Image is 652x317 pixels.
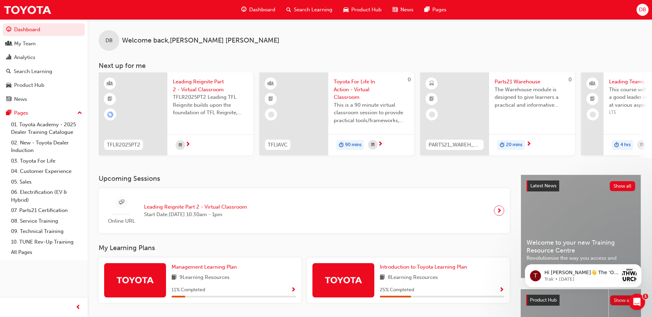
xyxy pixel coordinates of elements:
[378,141,383,148] span: next-icon
[387,3,419,17] a: news-iconNews
[294,6,332,14] span: Search Learning
[521,175,641,278] a: Latest NewsShow allWelcome to your new Training Resource CentreRevolutionise the way you access a...
[6,96,11,103] span: news-icon
[343,5,349,14] span: car-icon
[429,79,434,88] span: learningResourceType_ELEARNING-icon
[640,141,644,149] span: calendar-icon
[419,3,452,17] a: pages-iconPages
[497,206,502,215] span: next-icon
[107,111,113,118] span: learningRecordVerb_ENROLL-icon
[530,183,556,189] span: Latest News
[614,141,619,150] span: duration-icon
[268,111,274,118] span: learningRecordVerb_NONE-icon
[14,40,36,48] div: My Team
[172,264,237,270] span: Management Learning Plan
[506,141,522,149] span: 20 mins
[8,247,85,258] a: All Pages
[429,95,434,104] span: booktick-icon
[14,81,44,89] div: Product Hub
[647,141,652,148] span: next-icon
[527,239,635,254] span: Welcome to your new Training Resource Centre
[515,250,652,298] iframe: Intercom notifications message
[526,295,636,306] a: Product HubShow all
[8,205,85,216] a: 07. Parts21 Certification
[400,6,413,14] span: News
[8,156,85,166] a: 03. Toyota For Life
[3,65,85,78] a: Search Learning
[637,4,649,16] button: DB
[14,68,52,75] div: Search Learning
[500,141,505,150] span: duration-icon
[236,3,281,17] a: guage-iconDashboard
[179,273,230,282] span: 9 Learning Resources
[99,72,253,155] a: TFLR2025PT2Leading Reignite Part 2 - Virtual ClassroomTFLR2025PT2 Leading TFL Reignite builds upo...
[122,37,279,45] span: Welcome back , [PERSON_NAME] [PERSON_NAME]
[8,166,85,177] a: 04. Customer Experience
[3,107,85,119] button: Pages
[281,3,338,17] a: search-iconSearch Learning
[8,177,85,187] a: 05. Sales
[3,23,85,36] a: Dashboard
[499,287,504,293] span: Show Progress
[108,95,112,104] span: booktick-icon
[173,78,248,93] span: Leading Reignite Part 2 - Virtual Classroom
[268,141,288,149] span: TFLIAVC
[173,93,248,117] span: TFLR2025PT2 Leading TFL Reignite builds upon the foundation of TFL Reignite, reaffirming our comm...
[107,141,140,149] span: TFLR2025PT2
[345,141,362,149] span: 90 mins
[119,198,124,207] span: sessionType_ONLINE_URL-icon
[3,79,85,92] a: Product Hub
[590,111,596,118] span: learningRecordVerb_NONE-icon
[6,41,11,47] span: people-icon
[116,274,154,286] img: Trak
[14,95,27,103] div: News
[429,141,481,149] span: PARTS21_WAREH_N1021_EL
[420,72,575,155] a: 0PARTS21_WAREH_N1021_ELParts21 WarehouseThe Warehouse module is designed to give learners a pract...
[8,187,85,205] a: 06. Electrification (EV & Hybrid)
[259,72,414,155] a: 0TFLIAVCToyota For Life In Action - Virtual ClassroomThis is a 90 minute virtual classroom sessio...
[291,287,296,293] span: Show Progress
[6,110,11,116] span: pages-icon
[495,78,570,86] span: Parts21 Warehouse
[526,141,531,148] span: next-icon
[371,141,375,149] span: calendar-icon
[76,303,81,312] span: prev-icon
[8,138,85,156] a: 02. New - Toyota Dealer Induction
[172,273,177,282] span: book-icon
[185,142,190,148] span: next-icon
[432,6,446,14] span: Pages
[99,175,510,183] h3: Upcoming Sessions
[530,297,557,303] span: Product Hub
[351,6,382,14] span: Product Hub
[172,286,205,294] span: 11 % Completed
[6,82,11,89] span: car-icon
[424,5,430,14] span: pages-icon
[268,95,273,104] span: booktick-icon
[380,286,414,294] span: 25 % Completed
[429,111,435,118] span: learningRecordVerb_NONE-icon
[179,141,182,150] span: calendar-icon
[6,27,11,33] span: guage-icon
[380,263,470,271] a: Introduction to Toyota Learning Plan
[6,55,11,61] span: chart-icon
[286,5,291,14] span: search-icon
[639,6,646,14] span: DB
[3,2,52,17] img: Trak
[527,180,635,191] a: Latest NewsShow all
[291,286,296,294] button: Show Progress
[8,237,85,247] a: 10. TUNE Rev-Up Training
[108,79,112,88] span: learningResourceType_INSTRUCTOR_LED-icon
[106,37,113,45] span: DB
[590,79,595,88] span: people-icon
[388,273,438,282] span: 8 Learning Resources
[610,295,636,305] button: Show all
[338,3,387,17] a: car-iconProduct Hub
[408,77,411,83] span: 0
[620,141,631,149] span: 4 hrs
